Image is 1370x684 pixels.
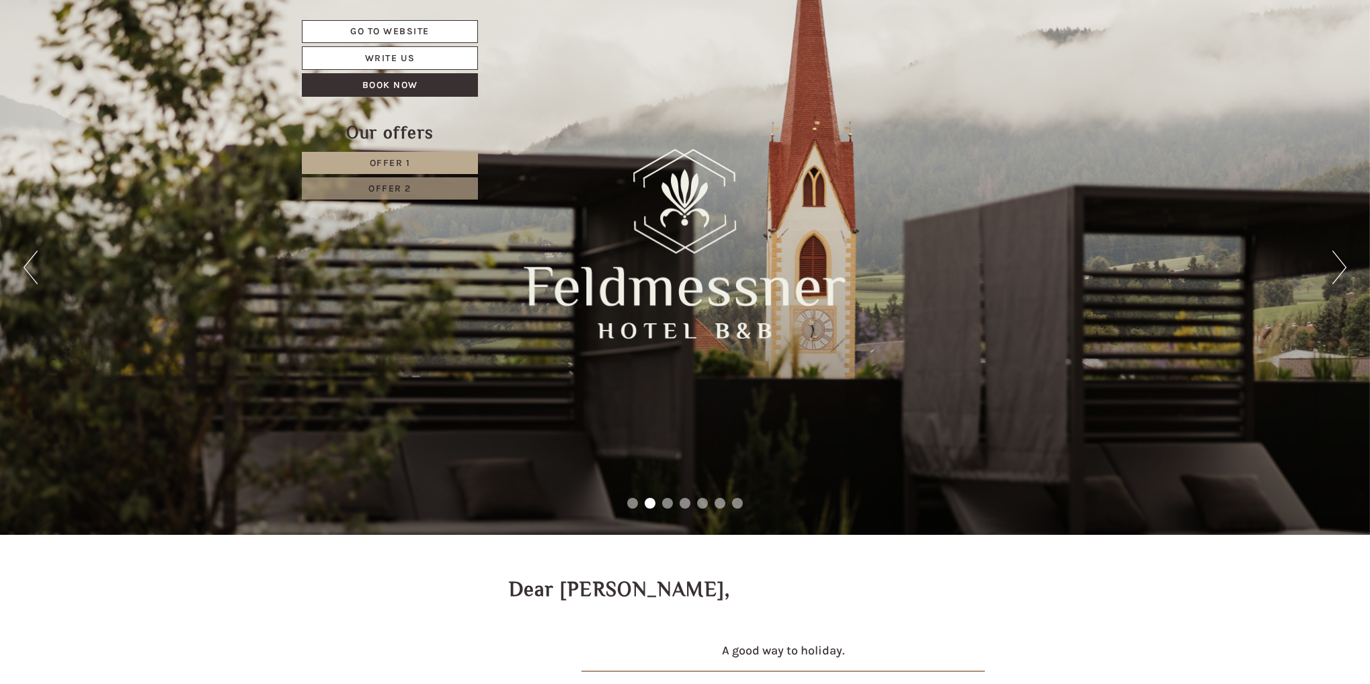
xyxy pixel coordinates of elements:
a: Go to website [302,20,478,43]
button: Previous [24,251,38,284]
div: Our offers [302,120,478,145]
span: Offer 2 [368,183,411,194]
img: image [581,671,985,672]
h4: A good way to holiday. [519,644,1049,658]
h1: Dear [PERSON_NAME], [509,579,731,601]
span: Offer 1 [370,157,411,169]
a: Book now [302,73,478,97]
a: Write us [302,46,478,70]
button: Next [1332,251,1346,284]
